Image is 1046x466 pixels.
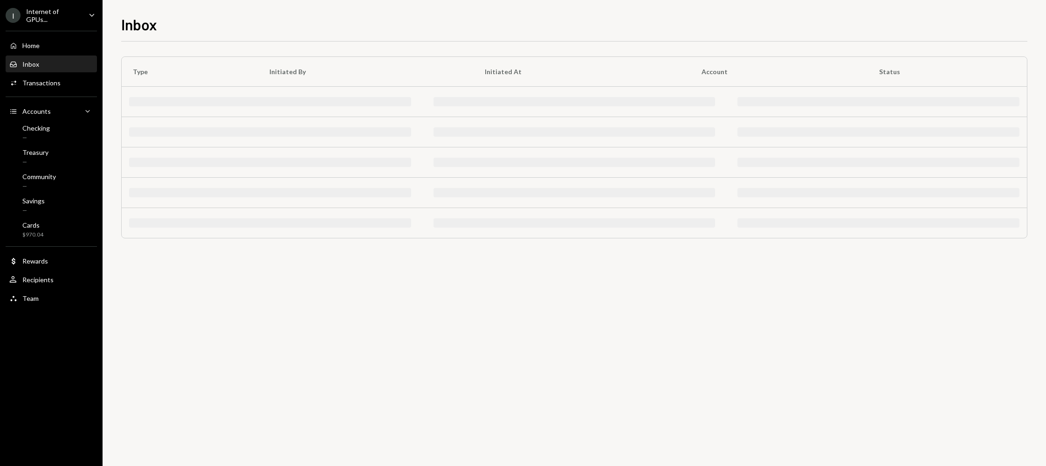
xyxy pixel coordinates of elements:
div: Team [22,294,39,302]
div: — [22,182,56,190]
div: Treasury [22,148,48,156]
div: Internet of GPUs... [26,7,81,23]
th: Status [868,57,1027,87]
div: Cards [22,221,43,229]
div: I [6,8,21,23]
a: Team [6,290,97,306]
a: Inbox [6,56,97,72]
a: Home [6,37,97,54]
div: Transactions [22,79,61,87]
a: Transactions [6,74,97,91]
div: $970.04 [22,231,43,239]
div: Community [22,173,56,181]
div: — [22,207,45,215]
div: Home [22,42,40,49]
a: Rewards [6,252,97,269]
div: Inbox [22,60,39,68]
th: Initiated At [474,57,690,87]
div: Checking [22,124,50,132]
a: Cards$970.04 [6,218,97,241]
th: Account [690,57,868,87]
a: Savings— [6,194,97,216]
th: Type [122,57,258,87]
a: Community— [6,170,97,192]
h1: Inbox [121,15,157,34]
a: Checking— [6,121,97,144]
div: Savings [22,197,45,205]
div: Accounts [22,107,51,115]
div: Recipients [22,276,54,284]
a: Accounts [6,103,97,119]
div: Rewards [22,257,48,265]
a: Treasury— [6,146,97,168]
div: — [22,158,48,166]
a: Recipients [6,271,97,288]
th: Initiated By [258,57,474,87]
div: — [22,134,50,142]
